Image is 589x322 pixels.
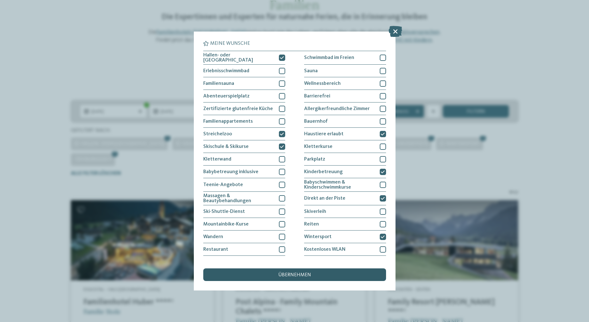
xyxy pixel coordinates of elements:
span: Massagen & Beautybehandlungen [203,193,274,203]
span: Kinderbetreuung [304,169,343,174]
span: Hallen- oder [GEOGRAPHIC_DATA] [203,53,274,63]
span: Kletterkurse [304,144,332,149]
span: Kostenloses WLAN [304,247,345,252]
span: Kletterwand [203,157,231,162]
span: Erlebnisschwimmbad [203,68,249,73]
span: Familiensauna [203,81,234,86]
span: Babybetreuung inklusive [203,169,258,174]
span: Skiverleih [304,209,326,214]
span: Abenteuerspielplatz [203,94,250,99]
span: Meine Wünsche [210,41,250,46]
span: Wintersport [304,234,332,239]
span: Teenie-Angebote [203,182,243,187]
span: Direkt an der Piste [304,196,345,201]
span: Bauernhof [304,119,328,124]
span: Mountainbike-Kurse [203,222,249,227]
span: Skischule & Skikurse [203,144,249,149]
span: Allergikerfreundliche Zimmer [304,106,370,111]
span: übernehmen [278,272,311,278]
span: Parkplatz [304,157,325,162]
span: Streichelzoo [203,132,232,137]
span: Wandern [203,234,223,239]
span: Ski-Shuttle-Dienst [203,209,245,214]
span: Reiten [304,222,319,227]
span: Wellnessbereich [304,81,341,86]
span: Sauna [304,68,318,73]
span: Schwimmbad im Freien [304,55,354,60]
span: Familienappartements [203,119,253,124]
span: Restaurant [203,247,228,252]
span: Babyschwimmen & Kinderschwimmkurse [304,180,375,190]
span: Haustiere erlaubt [304,132,344,137]
span: Barrierefrei [304,94,330,99]
span: Zertifizierte glutenfreie Küche [203,106,273,111]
